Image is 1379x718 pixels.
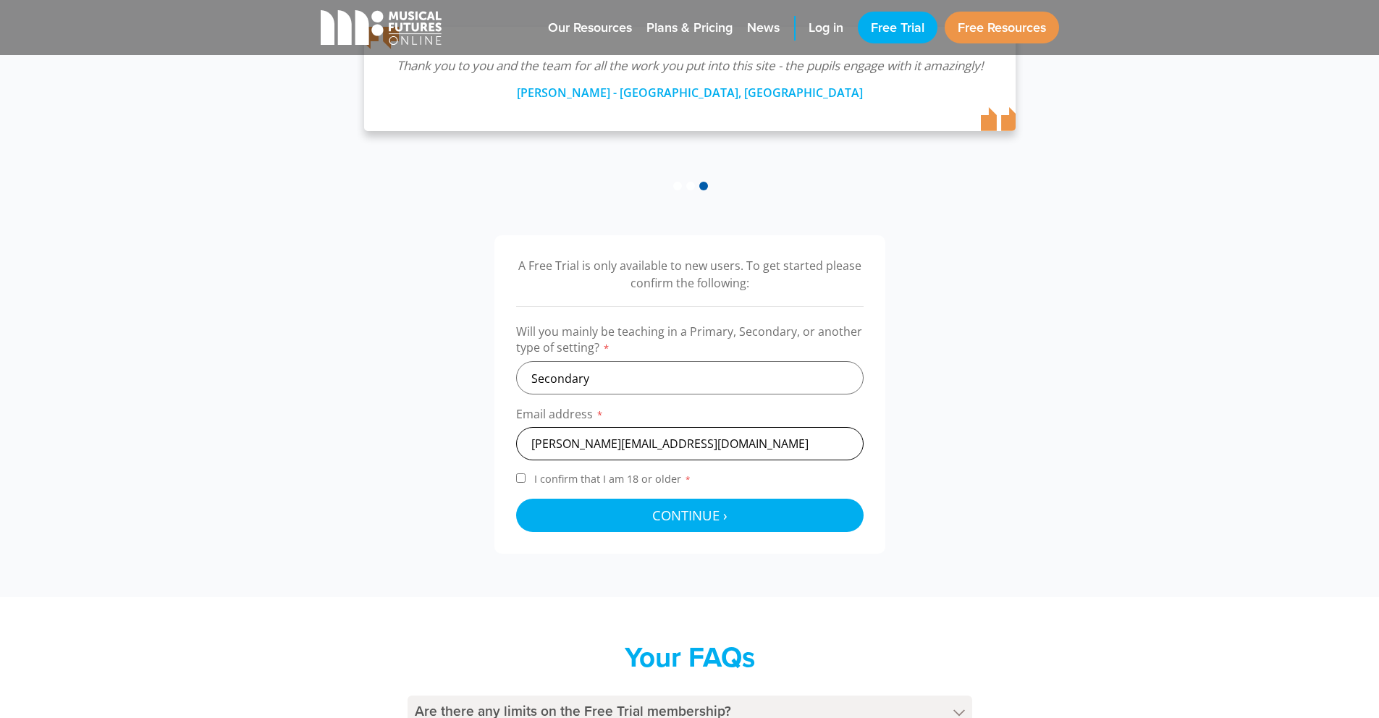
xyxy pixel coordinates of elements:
span: News [747,18,780,38]
a: Free Trial [858,12,937,43]
span: I confirm that I am 18 or older [531,472,694,486]
input: I confirm that I am 18 or older* [516,473,526,483]
span: Our Resources [548,18,632,38]
p: A Free Trial is only available to new users. To get started please confirm the following: [516,257,864,292]
p: Thank you to you and the team for all the work you put into this site - the pupils engage with it... [393,56,987,76]
a: Free Resources [945,12,1059,43]
h2: Your FAQs [408,641,972,674]
span: Continue › [652,506,728,524]
div: [PERSON_NAME] - [GEOGRAPHIC_DATA], [GEOGRAPHIC_DATA] [393,76,987,102]
span: Plans & Pricing [646,18,733,38]
button: Continue › [516,499,864,532]
label: Will you mainly be teaching in a Primary, Secondary, or another type of setting? [516,324,864,361]
span: Log in [809,18,843,38]
label: Email address [516,406,864,427]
